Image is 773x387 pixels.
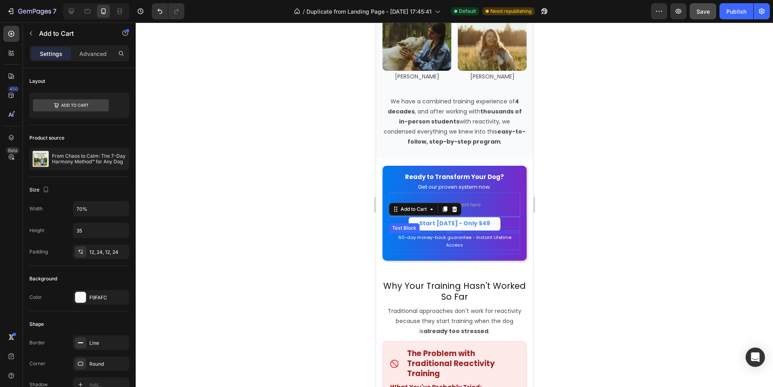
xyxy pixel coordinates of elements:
div: Corner [29,360,45,367]
span: Default [459,8,476,15]
p: 7 [53,6,56,16]
p: Add to Cart [39,29,107,38]
div: Open Intercom Messenger [746,348,765,367]
p: We have a combined training experience of , and after working with with reactivity, we condensed ... [7,74,150,125]
iframe: Design area [376,23,533,387]
div: Round [89,360,127,368]
button: 7 [3,3,60,19]
p: 60-day money-back guarantee - Instant Lifetime Access [14,211,143,227]
div: Start [DATE] - Only $49 [43,196,114,206]
span: / [303,7,305,16]
div: Publish [726,7,746,16]
div: Beta [6,147,19,154]
button: Start Today - Only $49 [33,194,124,208]
div: Color [29,294,42,301]
h2: Why Your Training Hasn't Worked So Far [6,257,151,281]
input: Auto [73,202,129,216]
strong: already too stressed [48,305,112,313]
p: [PERSON_NAME] [83,49,150,59]
div: Text Block [14,202,42,209]
div: F9FAFC [89,294,127,301]
img: product feature img [33,151,49,167]
div: Padding [29,248,48,255]
div: Size [29,185,51,196]
div: Shape [29,321,44,328]
input: Auto [73,223,129,238]
div: Layout [29,78,45,85]
div: Border [29,339,45,346]
div: Width [29,205,43,212]
div: Add to Cart [23,183,52,190]
p: [PERSON_NAME] [7,49,74,59]
p: Settings [40,49,62,58]
strong: The Problem with Traditional Reactivity Training [31,325,119,356]
button: Save [690,3,716,19]
span: Need republishing [490,8,531,15]
strong: 4 decades [12,75,143,93]
h2: Ready to Transform Your Dog? [13,150,144,159]
p: Advanced [79,49,107,58]
div: Line [89,340,127,347]
p: From Chaos to Calm: The 7-Day Harmony Method™ for Any Dog [52,153,126,165]
span: Save [697,8,710,15]
div: Height [29,227,44,234]
strong: What You've Probably Tried: [14,360,105,369]
div: 12, 24, 12, 24 [89,249,127,256]
button: Publish [719,3,753,19]
div: 450 [8,86,19,92]
div: Undo/Redo [152,3,184,19]
p: Get our proven system now. [14,160,143,169]
div: Product source [29,134,64,142]
span: Duplicate from Landing Page - [DATE] 17:45:41 [306,7,432,16]
div: Background [29,275,57,282]
p: Traditional approaches don't work for reactivity because they start training when the dog is . [7,284,150,314]
div: Drop element here [62,179,105,185]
